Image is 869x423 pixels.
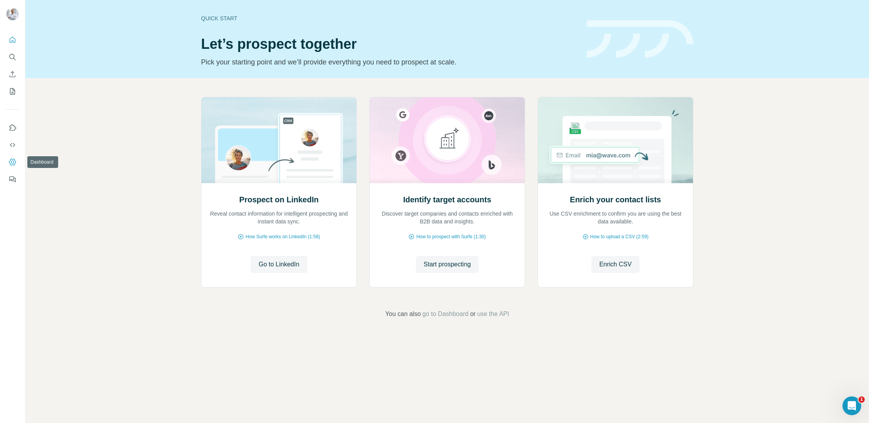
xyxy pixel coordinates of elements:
img: Identify target accounts [369,97,525,183]
button: Start prospecting [416,256,479,273]
img: banner [587,20,693,58]
img: Enrich your contact lists [538,97,693,183]
span: How to upload a CSV (2:59) [590,233,648,240]
button: Enrich CSV [6,67,19,81]
span: You can also [385,309,421,319]
span: Start prospecting [424,260,471,269]
button: Quick start [6,33,19,47]
span: 1 [858,396,865,403]
button: go to Dashboard [422,309,468,319]
span: or [470,309,475,319]
img: Avatar [6,8,19,20]
button: Go to LinkedIn [251,256,307,273]
button: Use Surfe on LinkedIn [6,121,19,135]
span: How to prospect with Surfe (1:30) [416,233,486,240]
iframe: Intercom live chat [842,396,861,415]
h2: Prospect on LinkedIn [239,194,319,205]
h2: Identify target accounts [403,194,491,205]
span: Enrich CSV [599,260,632,269]
button: use the API [477,309,509,319]
button: Feedback [6,172,19,186]
button: Use Surfe API [6,138,19,152]
h1: Let’s prospect together [201,36,577,52]
span: How Surfe works on LinkedIn (1:58) [246,233,320,240]
img: Prospect on LinkedIn [201,97,357,183]
button: Dashboard [6,155,19,169]
p: Pick your starting point and we’ll provide everything you need to prospect at scale. [201,57,577,68]
button: Search [6,50,19,64]
div: Quick start [201,14,577,22]
button: My lists [6,84,19,98]
span: Go to LinkedIn [258,260,299,269]
p: Discover target companies and contacts enriched with B2B data and insights. [378,210,517,225]
button: Enrich CSV [591,256,639,273]
h2: Enrich your contact lists [570,194,661,205]
p: Reveal contact information for intelligent prospecting and instant data sync. [209,210,349,225]
p: Use CSV enrichment to confirm you are using the best data available. [546,210,685,225]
